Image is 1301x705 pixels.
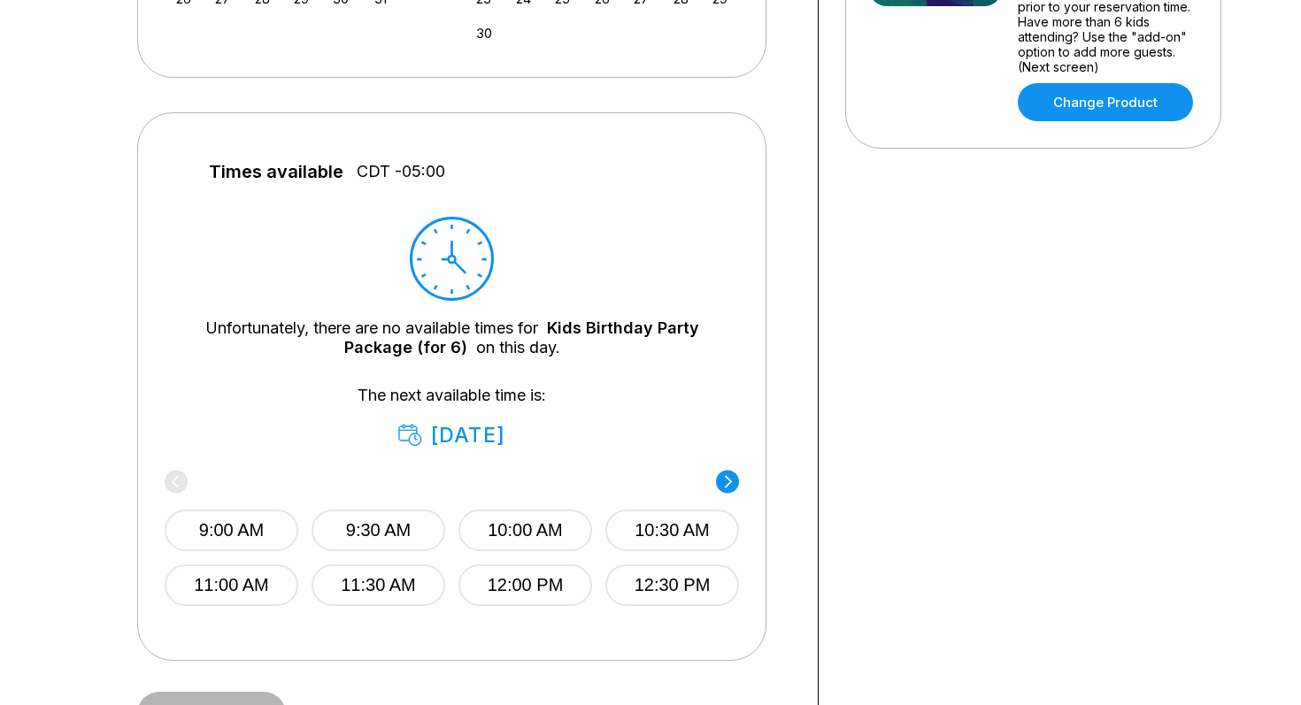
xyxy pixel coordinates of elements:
[472,21,496,45] div: Choose Sunday, November 30th, 2025
[1018,83,1193,121] a: Change Product
[605,564,739,606] button: 12:30 PM
[312,510,445,551] button: 9:30 AM
[312,564,445,606] button: 11:30 AM
[458,510,592,551] button: 10:00 AM
[344,318,699,356] a: Kids Birthday Party Package (for 6)
[357,162,445,181] span: CDT -05:00
[605,510,739,551] button: 10:30 AM
[191,386,712,448] div: The next available time is:
[165,510,298,551] button: 9:00 AM
[458,564,592,606] button: 12:00 PM
[165,564,298,606] button: 11:00 AM
[191,318,712,357] div: Unfortunately, there are no available times for on this day.
[398,423,505,448] div: [DATE]
[209,162,343,181] span: Times available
